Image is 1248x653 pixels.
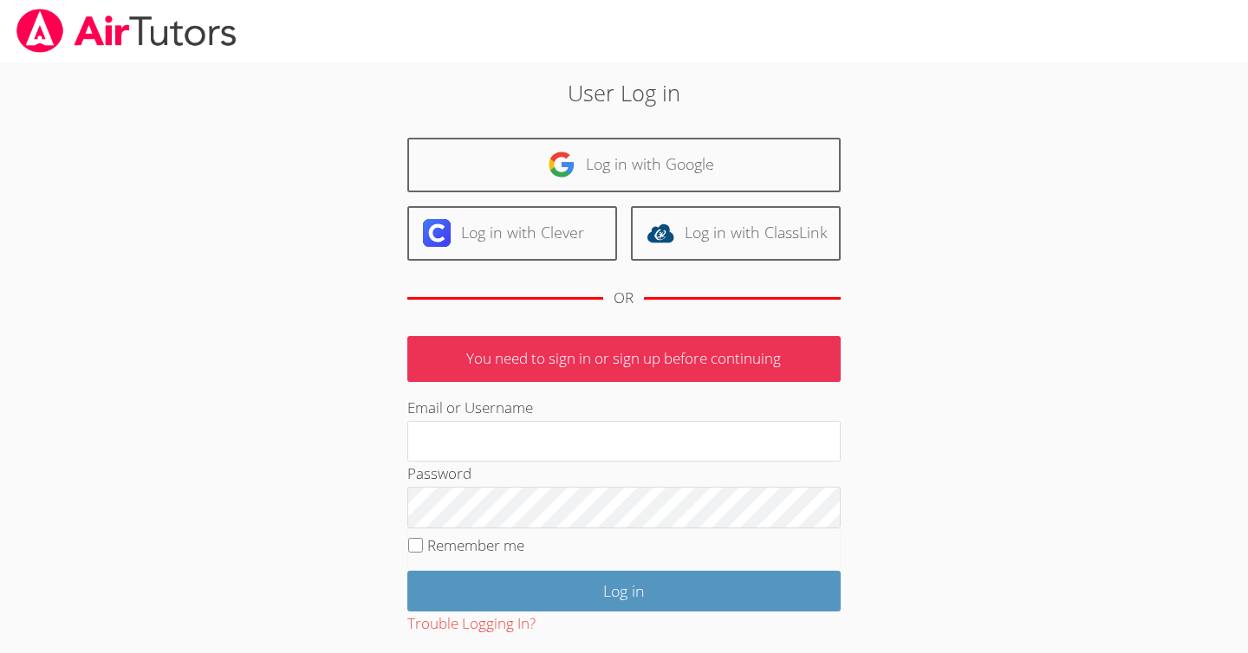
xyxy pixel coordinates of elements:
a: Log in with ClassLink [631,206,841,261]
h2: User Log in [287,76,961,109]
p: You need to sign in or sign up before continuing [407,336,841,382]
img: google-logo-50288ca7cdecda66e5e0955fdab243c47b7ad437acaf1139b6f446037453330a.svg [548,151,575,178]
button: Trouble Logging In? [407,611,536,637]
div: OR [614,286,634,311]
img: clever-logo-6eab21bc6e7a338710f1a6ff85c0baf02591cd810cc4098c63d3a4b26e2feb20.svg [423,219,451,247]
img: classlink-logo-d6bb404cc1216ec64c9a2012d9dc4662098be43eaf13dc465df04b49fa7ab582.svg [647,219,674,247]
a: Log in with Clever [407,206,617,261]
label: Remember me [427,535,524,555]
label: Email or Username [407,398,533,417]
img: airtutors_banner-c4298cdbf04f3fff15de1276eac7730deb9818008684d7c2e4769d2f7ddbe033.png [15,9,238,53]
label: Password [407,463,471,483]
a: Log in with Google [407,138,841,192]
input: Log in [407,571,841,611]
